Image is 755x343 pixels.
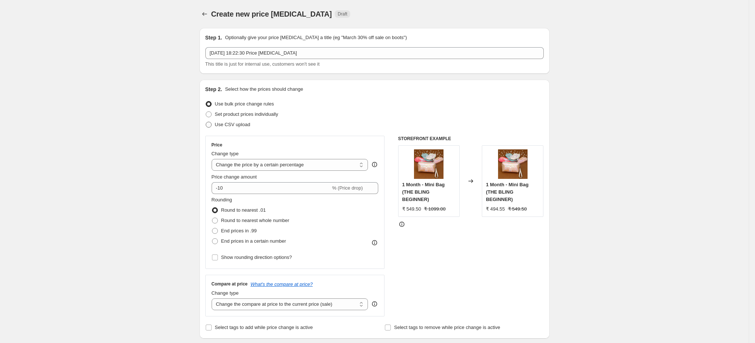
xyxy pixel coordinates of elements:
button: What's the compare at price? [251,281,313,287]
span: Select tags to remove while price change is active [394,325,500,330]
h2: Step 1. [205,34,222,41]
input: -15 [212,182,331,194]
img: decemeberb_bag_sm_80x.jpg [498,149,528,179]
div: help [371,300,378,308]
span: Draft [338,11,347,17]
span: ₹ 549.50 [402,206,421,212]
span: Change type [212,151,239,156]
h6: STOREFRONT EXAMPLE [398,136,544,142]
h2: Step 2. [205,86,222,93]
span: Create new price [MEDICAL_DATA] [211,10,332,18]
span: 1 Month - Mini Bag (THE BLING BEGINNER) [486,182,529,202]
span: End prices in a certain number [221,238,286,244]
span: Change type [212,290,239,296]
span: Select tags to add while price change is active [215,325,313,330]
span: Show rounding direction options? [221,254,292,260]
span: % (Price drop) [332,185,363,191]
span: End prices in .99 [221,228,257,233]
span: Round to nearest whole number [221,218,289,223]
span: Rounding [212,197,232,202]
p: Select how the prices should change [225,86,303,93]
span: Use CSV upload [215,122,250,127]
span: ₹ 1099.00 [424,206,446,212]
span: Set product prices individually [215,111,278,117]
span: This title is just for internal use, customers won't see it [205,61,320,67]
span: 1 Month - Mini Bag (THE BLING BEGINNER) [402,182,445,202]
h3: Price [212,142,222,148]
input: 30% off holiday sale [205,47,544,59]
h3: Compare at price [212,281,248,287]
p: Optionally give your price [MEDICAL_DATA] a title (eg "March 30% off sale on boots") [225,34,407,41]
span: Price change amount [212,174,257,180]
button: Price change jobs [199,9,210,19]
span: ₹ 494.55 [486,206,505,212]
div: help [371,161,378,168]
span: Use bulk price change rules [215,101,274,107]
img: decemeberb_bag_sm_80x.jpg [414,149,443,179]
span: Round to nearest .01 [221,207,266,213]
span: ₹ 549.50 [508,206,527,212]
